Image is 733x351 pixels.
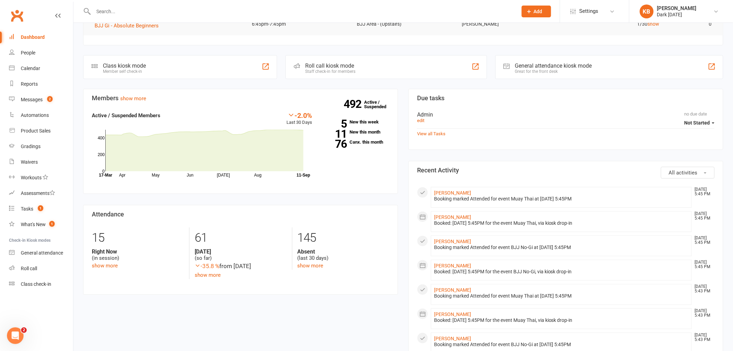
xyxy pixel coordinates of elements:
[298,228,389,248] div: 145
[120,95,146,102] a: show more
[195,272,221,278] a: show more
[691,187,714,196] time: [DATE] 5:45 PM
[323,129,347,139] strong: 11
[21,222,46,227] div: What's New
[95,22,164,30] button: BJJ Gi - Absolute Beginners
[21,144,41,149] div: Gradings
[195,262,286,271] div: from [DATE]
[323,130,389,134] a: 11New this month
[195,248,286,262] div: (so far)
[47,96,53,102] span: 2
[417,95,715,102] h3: Due tasks
[323,140,389,144] a: 76Canx. this month
[287,111,312,126] div: Last 30 Days
[434,293,689,299] div: Booking marked Attended for event Muay Thai at [DATE] 5:45PM
[9,92,73,108] a: Messages 2
[21,250,63,256] div: General attendance
[21,159,38,165] div: Waivers
[9,217,73,232] a: What's New1
[21,281,51,287] div: Class check-in
[323,119,347,129] strong: 5
[657,5,697,11] div: [PERSON_NAME]
[417,131,445,136] a: View all Tasks
[417,167,715,174] h3: Recent Activity
[434,245,689,250] div: Booking marked Attended for event BJJ No-Gi at [DATE] 5:45PM
[9,108,73,123] a: Automations
[434,196,689,202] div: Booking marked Attended for event Muay Thai at [DATE] 5:45PM
[21,97,43,102] div: Messages
[9,245,73,261] a: General attendance kiosk mode
[92,263,118,269] a: show more
[9,29,73,45] a: Dashboard
[640,5,654,18] div: KB
[364,95,395,114] a: 492Active / Suspended
[92,211,389,218] h3: Attendance
[691,236,714,245] time: [DATE] 5:45 PM
[8,7,26,24] a: Clubworx
[92,228,184,248] div: 15
[434,336,471,341] a: [PERSON_NAME]
[434,342,689,348] div: Booking marked Attended for event BJJ No-Gi at [DATE] 5:45PM
[9,45,73,61] a: People
[92,248,184,262] div: (in session)
[103,62,146,69] div: Class kiosk mode
[344,99,364,109] strong: 492
[434,190,471,196] a: [PERSON_NAME]
[21,81,38,87] div: Reports
[9,61,73,76] a: Calendar
[661,167,715,179] button: All activities
[287,111,312,119] div: -2.0%
[21,112,49,118] div: Automations
[21,128,51,134] div: Product Sales
[434,317,689,323] div: Booked: [DATE] 5:45PM for the event Muay Thai, via kiosk drop-in
[417,118,424,123] a: edit
[434,263,471,268] a: [PERSON_NAME]
[21,175,42,180] div: Workouts
[9,276,73,292] a: Class kiosk mode
[560,16,665,32] td: 1/30
[351,16,456,32] td: BJJ Area - (Upstairs)
[691,309,714,318] time: [DATE] 5:43 PM
[691,260,714,269] time: [DATE] 5:45 PM
[21,190,55,196] div: Assessments
[21,66,40,71] div: Calendar
[298,263,324,269] a: show more
[323,120,389,124] a: 5New this week
[9,139,73,154] a: Gradings
[669,170,698,176] span: All activities
[434,269,689,275] div: Booked: [DATE] 5:45PM for the event BJJ No-Gi, via kiosk drop-in
[21,266,37,271] div: Roll call
[9,76,73,92] a: Reports
[434,287,471,293] a: [PERSON_NAME]
[9,170,73,186] a: Workouts
[7,327,24,344] iframe: Intercom live chat
[685,120,710,126] span: Not Started
[691,333,714,342] time: [DATE] 5:43 PM
[9,123,73,139] a: Product Sales
[323,139,347,149] strong: 76
[195,263,219,269] span: -35.8 %
[691,284,714,293] time: [DATE] 5:43 PM
[522,6,551,17] button: Add
[305,69,355,74] div: Staff check-in for members
[515,62,592,69] div: General attendance kiosk mode
[103,69,146,74] div: Member self check-in
[21,34,45,40] div: Dashboard
[21,206,33,212] div: Tasks
[305,62,355,69] div: Roll call kiosk mode
[685,117,715,129] button: Not Started
[417,111,715,118] div: Admin
[9,201,73,217] a: Tasks 1
[456,16,560,32] td: [PERSON_NAME]
[49,221,55,227] span: 1
[434,220,689,226] div: Booked: [DATE] 5:45PM for the event Muay Thai, via kiosk drop-in
[92,248,184,255] strong: Right Now
[657,11,697,18] div: Dark [DATE]
[534,9,542,14] span: Add
[647,21,659,27] a: show
[38,205,43,211] span: 1
[515,69,592,74] div: Great for the front desk
[95,23,159,29] span: BJJ Gi - Absolute Beginners
[92,95,389,102] h3: Members
[21,50,35,55] div: People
